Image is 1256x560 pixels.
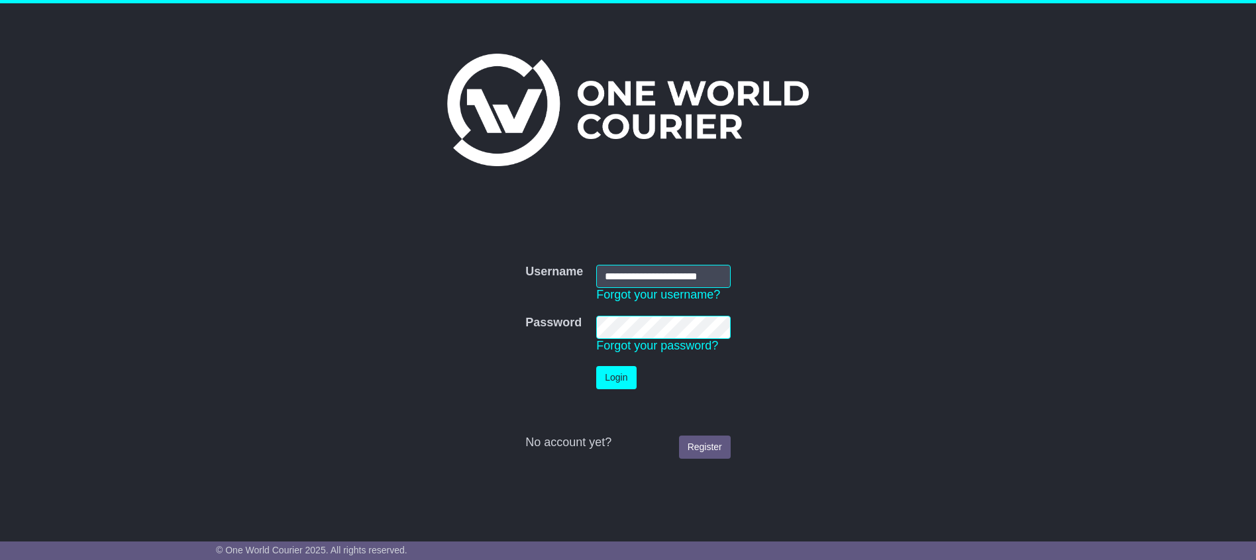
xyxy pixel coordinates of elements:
a: Forgot your password? [596,339,718,352]
button: Login [596,366,636,389]
div: No account yet? [525,436,731,450]
a: Register [679,436,731,459]
span: © One World Courier 2025. All rights reserved. [216,545,407,555]
img: One World [447,54,809,166]
label: Password [525,316,582,330]
a: Forgot your username? [596,288,720,301]
label: Username [525,265,583,279]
